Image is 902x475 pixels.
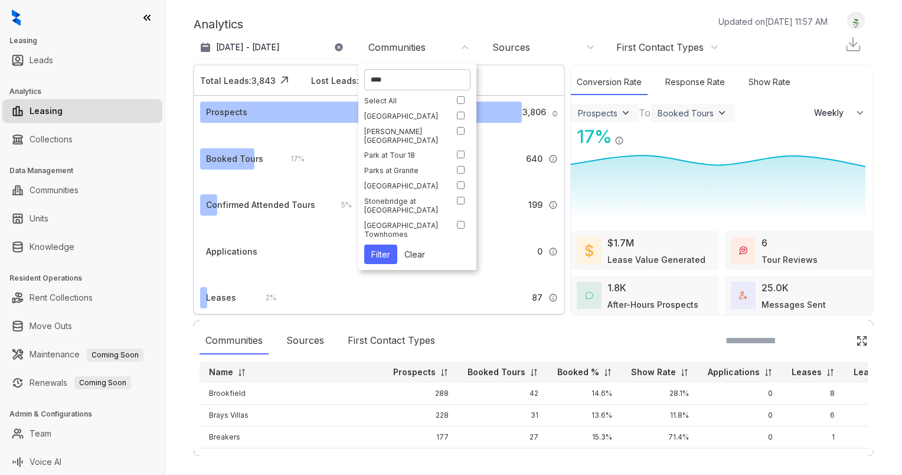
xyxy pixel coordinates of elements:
img: sorting [680,368,689,377]
div: Prospects [578,108,617,118]
td: 13.6% [548,405,622,427]
li: Units [2,207,162,230]
li: Collections [2,128,162,151]
div: 1.8K [607,281,626,295]
span: Coming Soon [87,349,143,362]
div: First Contact Types [616,41,704,54]
div: $1.7M [607,236,634,250]
p: Updated on [DATE] 11:57 AM [718,15,828,28]
p: Prospects [393,366,436,378]
td: Breakers [200,427,384,448]
td: 71.4% [622,427,698,448]
div: 25.0K [762,281,789,295]
div: [GEOGRAPHIC_DATA] [364,112,445,121]
span: Coming Soon [74,376,131,389]
li: Rent Collections [2,286,162,310]
div: Leases [206,291,236,304]
img: ViewFilterArrow [620,107,632,119]
div: After-Hours Prospects [607,298,698,311]
div: Response Rate [659,70,731,95]
td: 0 [698,427,782,448]
td: 1 [782,427,844,448]
td: 154 [384,448,458,470]
p: Applications [708,366,760,378]
div: Messages Sent [762,298,826,311]
td: 288 [384,383,458,405]
a: Leasing [30,99,63,123]
div: Park at Tour 18 [364,151,445,160]
img: Info [548,247,558,256]
img: Info [548,200,558,210]
a: Knowledge [30,235,74,259]
h3: Admin & Configurations [9,409,165,419]
td: 12.3% [548,448,622,470]
td: Brays Villas [200,405,384,427]
td: 31 [458,405,548,427]
img: Info [548,293,558,302]
td: 11.8% [622,405,698,427]
div: Sources [280,327,330,354]
div: Applications [206,245,257,258]
img: Click Icon [276,71,293,89]
a: Rent Collections [30,286,93,310]
div: 5 % [329,199,352,212]
li: Maintenance [2,343,162,366]
a: Move Outs [30,314,72,338]
td: 8 [782,383,844,405]
img: sorting [603,368,612,377]
h3: Resident Operations [9,273,165,284]
div: Conversion Rate [571,70,648,95]
img: Download [844,35,862,53]
img: UserAvatar [848,15,864,27]
span: 199 [528,199,542,212]
a: Collections [30,128,73,151]
li: Leasing [2,99,162,123]
img: ViewFilterArrow [716,107,728,119]
img: SearchIcon [831,336,841,346]
a: Leads [30,48,53,72]
div: Parks at Granite [364,166,445,175]
div: First Contact Types [342,327,441,354]
button: Clear [397,245,432,264]
img: sorting [764,368,773,377]
td: 28.1% [622,383,698,405]
div: [GEOGRAPHIC_DATA] Townhomes [364,221,445,239]
img: TourReviews [739,246,747,255]
td: 0 [698,383,782,405]
span: 3,806 [522,106,546,119]
p: Booked % [557,366,599,378]
div: Show Rate [743,70,796,95]
td: 177 [384,427,458,448]
img: LeaseValue [585,243,593,258]
div: [GEOGRAPHIC_DATA] [364,181,445,190]
td: 19 [458,448,548,470]
td: 228 [384,405,458,427]
div: Tour Reviews [762,253,818,266]
td: 0 [698,405,782,427]
td: 42 [458,383,548,405]
p: Analytics [194,15,243,33]
li: Knowledge [2,235,162,259]
li: Communities [2,178,162,202]
li: Team [2,422,162,445]
div: Sources [492,41,530,54]
div: Booked Tours [658,108,714,118]
p: Lease% [854,366,887,378]
img: sorting [826,368,835,377]
p: Leases [792,366,822,378]
span: 87 [532,291,542,304]
div: Booked Tours [206,152,263,165]
div: Stonebridge at [GEOGRAPHIC_DATA] [364,197,445,214]
img: TotalFum [739,291,747,300]
img: Info [548,154,558,164]
div: To [639,106,651,120]
td: Sawgrass Apartments [200,448,384,470]
img: AfterHoursConversations [585,291,593,300]
img: Info [552,110,558,117]
td: 27 [458,427,548,448]
li: Leads [2,48,162,72]
img: sorting [440,368,449,377]
div: 17 % [571,123,612,150]
div: 2 % [254,291,276,304]
li: Move Outs [2,314,162,338]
